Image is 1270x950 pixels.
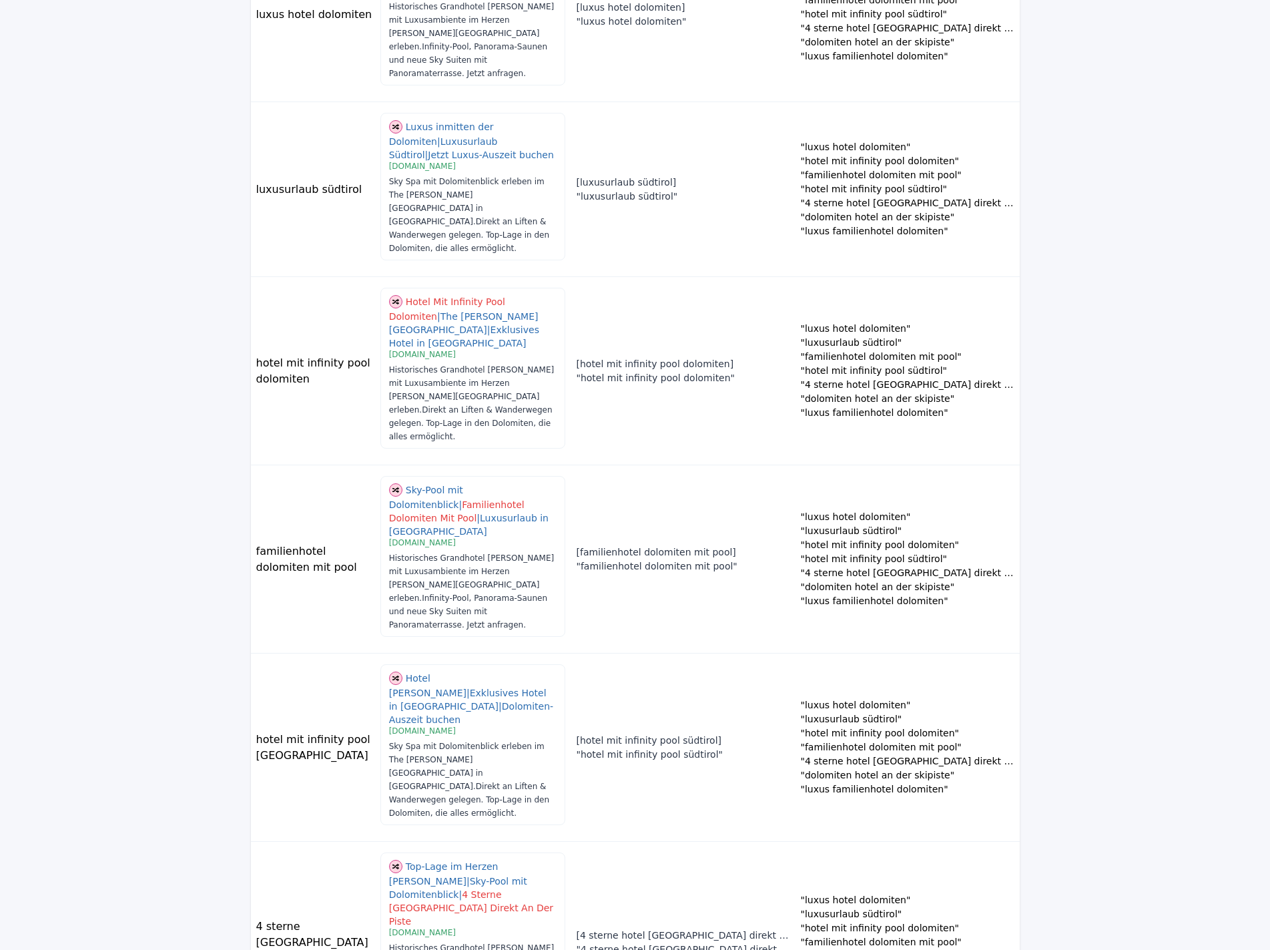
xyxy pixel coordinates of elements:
span: . [523,620,526,630]
span: Show different combination [389,672,402,684]
p: "familienhotel dolomiten mit pool" [800,935,1014,949]
span: [DOMAIN_NAME] [389,726,456,736]
span: Top-Lage im Herzen [PERSON_NAME] [389,861,499,887]
span: Show different combination [389,860,402,873]
p: "hotel mit infinity pool dolomiten" [576,371,789,385]
span: | [499,701,502,712]
p: "hotel mit infinity pool südtirol" [576,748,789,762]
span: [DOMAIN_NAME] [389,162,456,171]
p: "hotel mit infinity pool südtirol" [800,364,1014,378]
p: [luxusurlaub südtirol] [576,176,789,190]
p: [luxus hotel dolomiten] [576,1,789,15]
p: "luxusurlaub südtirol" [800,524,1014,538]
p: "luxusurlaub südtirol" [800,712,1014,726]
span: . [473,217,476,226]
p: "hotel mit infinity pool südtirol" [800,182,1014,196]
span: Historisches Grandhotel [PERSON_NAME] mit Luxusambiente im Herzen [PERSON_NAME][GEOGRAPHIC_DATA] ... [389,365,555,415]
span: | [466,688,470,698]
span: Luxus inmitten der Dolomiten [389,122,494,148]
td: hotel mit infinity pool dolomiten [251,277,380,465]
p: "luxusurlaub südtirol" [800,336,1014,350]
p: "4 sterne hotel [GEOGRAPHIC_DATA] direkt an der piste" [800,378,1014,392]
p: "hotel mit infinity pool dolomiten" [800,726,1014,740]
span: Jetzt Luxus-Auszeit buchen [428,150,554,160]
p: "hotel mit infinity pool dolomiten" [800,154,1014,168]
span: Historisches Grandhotel [PERSON_NAME] mit Luxusambiente im Herzen [PERSON_NAME][GEOGRAPHIC_DATA] ... [389,553,555,603]
p: [4 sterne hotel [GEOGRAPHIC_DATA] direkt an der piste] [576,929,789,943]
span: [DOMAIN_NAME] [389,928,456,937]
span: [DOMAIN_NAME] [389,350,456,359]
p: "hotel mit infinity pool südtirol" [800,552,1014,566]
span: [DOMAIN_NAME] [389,538,456,547]
p: "familienhotel dolomiten mit pool" [800,740,1014,754]
p: "luxus familienhotel dolomiten" [800,782,1014,796]
span: Sky Spa mit Dolomitenblick erleben im The [PERSON_NAME][GEOGRAPHIC_DATA] in [GEOGRAPHIC_DATA] [389,742,545,791]
span: . [419,42,422,51]
span: | [466,876,470,887]
p: "luxus hotel dolomiten" [800,893,1014,907]
p: "luxus hotel dolomiten" [576,15,789,29]
td: luxusurlaub südtirol [251,102,380,277]
img: shuffle.svg [389,860,402,873]
p: "4 sterne hotel [GEOGRAPHIC_DATA] direkt an der piste" [800,196,1014,210]
span: Historisches Grandhotel [PERSON_NAME] mit Luxusambiente im Herzen [PERSON_NAME][GEOGRAPHIC_DATA] ... [389,2,555,51]
p: "4 sterne hotel [GEOGRAPHIC_DATA] direkt an der piste" [800,754,1014,768]
p: "familienhotel dolomiten mit pool" [800,168,1014,182]
p: [hotel mit infinity pool dolomiten] [576,357,789,371]
p: "luxusurlaub südtirol" [576,190,789,204]
p: "dolomiten hotel an der skipiste" [800,392,1014,406]
p: "luxus hotel dolomiten" [800,140,1014,154]
p: "hotel mit infinity pool dolomiten" [800,921,1014,935]
p: "4 sterne hotel [GEOGRAPHIC_DATA] direkt an der piste" [800,566,1014,580]
p: "familienhotel dolomiten mit pool" [576,559,789,573]
span: . [514,808,517,818]
span: Infinity-Pool, Panorama-Saunen und neue Sky Suiten mit Panoramaterrasse. Jetzt anfragen [389,593,547,630]
span: Infinity-Pool, Panorama-Saunen und neue Sky Suiten mit Panoramaterrasse. Jetzt anfragen [389,42,547,78]
p: "luxus hotel dolomiten" [800,510,1014,524]
img: shuffle.svg [389,483,402,497]
span: | [458,889,462,900]
span: Sky-Pool mit Dolomitenblick [389,876,527,900]
span: Sky-Pool mit Dolomitenblick [389,485,463,511]
span: Direkt an Liften & Wanderwegen gelegen. Top-Lage in den Dolomiten, die alles ermöglicht [389,217,549,253]
span: 4 Sterne [GEOGRAPHIC_DATA] Direkt An Der Piste [389,889,553,927]
span: Sky Spa mit Dolomitenblick erleben im The [PERSON_NAME][GEOGRAPHIC_DATA] in [GEOGRAPHIC_DATA] [389,177,545,226]
span: | [487,324,491,335]
span: | [437,311,440,322]
span: . [419,405,422,415]
p: "dolomiten hotel an der skipiste" [800,210,1014,224]
p: [hotel mit infinity pool südtirol] [576,734,789,748]
p: "dolomiten hotel an der skipiste" [800,768,1014,782]
p: "luxus familienhotel dolomiten" [800,406,1014,420]
p: "hotel mit infinity pool dolomiten" [800,538,1014,552]
p: [familienhotel dolomiten mit pool] [576,545,789,559]
span: | [437,136,440,147]
span: . [514,244,517,253]
p: "hotel mit infinity pool südtirol" [800,7,1014,21]
span: The [PERSON_NAME][GEOGRAPHIC_DATA] [389,311,539,335]
span: | [477,513,480,523]
p: "luxus familienhotel dolomiten" [800,49,1014,63]
span: Show different combination [389,120,402,133]
p: "4 sterne hotel [GEOGRAPHIC_DATA] direkt an der piste" [800,21,1014,35]
span: | [425,150,428,160]
p: "luxus familienhotel dolomiten" [800,224,1014,238]
span: Luxusurlaub Südtirol [389,136,498,160]
img: shuffle.svg [389,295,402,308]
p: "luxus hotel dolomiten" [800,322,1014,336]
p: "familienhotel dolomiten mit pool" [800,350,1014,364]
span: . [523,69,526,78]
span: . [452,432,455,441]
span: . [473,782,476,791]
p: "luxus hotel dolomiten" [800,698,1014,712]
span: Show different combination [389,483,402,496]
p: "dolomiten hotel an der skipiste" [800,35,1014,49]
span: Hotel Mit Infinity Pool Dolomiten [389,296,505,322]
span: | [458,499,462,510]
p: "dolomiten hotel an der skipiste" [800,580,1014,594]
span: . [419,593,422,603]
p: "luxus familienhotel dolomiten" [800,594,1014,608]
span: Show different combination [389,295,402,308]
td: hotel mit infinity pool [GEOGRAPHIC_DATA] [251,654,380,842]
span: Direkt an Liften & Wanderwegen gelegen. Top-Lage in den Dolomiten, die alles ermöglicht [389,782,549,818]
